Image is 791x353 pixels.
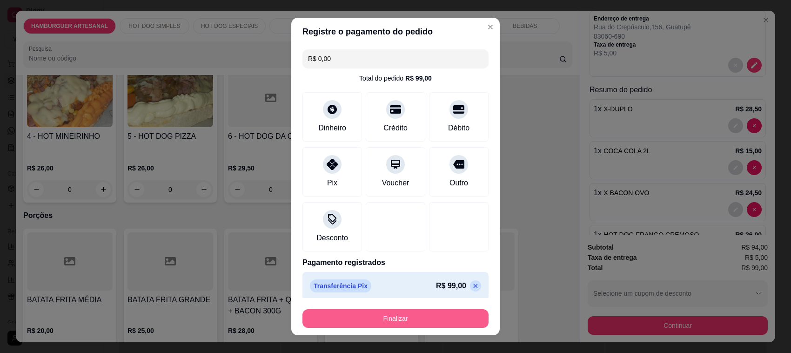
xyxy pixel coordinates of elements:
[383,122,408,134] div: Crédito
[302,309,489,328] button: Finalizar
[308,49,483,68] input: Ex.: hambúrguer de cordeiro
[382,177,409,189] div: Voucher
[405,74,432,83] div: R$ 99,00
[310,279,371,292] p: Transferência Pix
[483,20,498,34] button: Close
[318,122,346,134] div: Dinheiro
[291,18,500,46] header: Registre o pagamento do pedido
[359,74,432,83] div: Total do pedido
[302,257,489,268] p: Pagamento registrados
[316,232,348,244] div: Desconto
[449,177,468,189] div: Outro
[327,177,337,189] div: Pix
[448,122,469,134] div: Débito
[436,280,466,292] p: R$ 99,00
